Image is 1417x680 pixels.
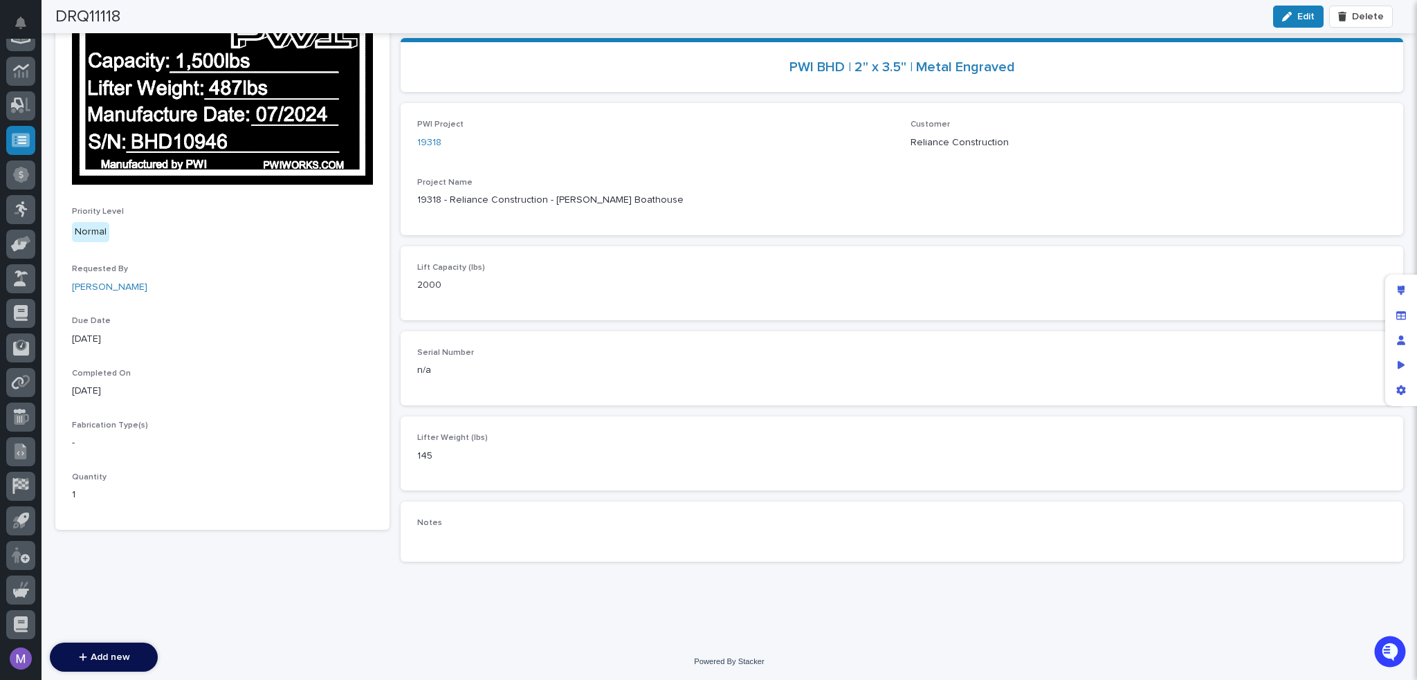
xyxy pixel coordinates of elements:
span: Quantity [72,473,107,481]
button: Start new chat [235,158,252,174]
div: Preview as [1389,353,1414,378]
span: Priority Level [72,208,124,216]
button: users-avatar [6,644,35,673]
span: Completed On [72,369,131,378]
div: We're available if you need us! [47,167,175,178]
img: Brittany [14,223,36,245]
button: Edit [1273,6,1324,28]
span: Pylon [138,365,167,375]
button: See all [214,199,252,215]
a: Powered By Stacker [694,657,764,665]
span: Help Docs [28,331,75,344]
p: [DATE] [72,332,373,347]
div: Normal [72,222,109,242]
div: Manage users [1389,328,1414,353]
p: 145 [417,449,729,463]
p: 19318 - Reliance Construction - [PERSON_NAME] Boathouse [417,193,1387,208]
input: Clear [36,111,228,125]
span: Serial Number [417,349,474,357]
span: Notes [417,519,442,527]
p: - [72,436,373,450]
h2: DRQ11118 [55,7,120,27]
img: 1736555164131-43832dd5-751b-4058-ba23-39d91318e5a0 [14,154,39,178]
span: Lift Capacity (lbs) [417,264,485,272]
img: 1736555164131-43832dd5-751b-4058-ba23-39d91318e5a0 [28,237,39,248]
p: n/a [417,363,729,378]
p: [DATE] [72,384,373,398]
span: • [115,273,120,284]
img: Matthew Hall [14,260,36,282]
p: 2000 [417,278,729,293]
a: 19318 [417,136,441,150]
a: [PERSON_NAME] [72,280,147,295]
a: PWI BHD | 2" x 3.5" | Metal Engraved [789,59,1015,75]
span: Customer [911,120,950,129]
p: Welcome 👋 [14,55,252,77]
span: [DATE] [122,273,151,284]
a: 📖Help Docs [8,325,81,350]
div: 📖 [14,332,25,343]
span: • [115,236,120,247]
p: 1 [72,488,373,502]
span: [PERSON_NAME] [43,236,112,247]
span: PWI Project [417,120,464,129]
span: Project Name [417,178,473,187]
span: Due Date [72,317,111,325]
span: [PERSON_NAME] [43,273,112,284]
img: 0wSK-RNDldmUf5Fu1bqB23mS4vgs3gp1ZJXLZKYVH70 [72,5,373,185]
div: Edit layout [1389,278,1414,303]
div: Past conversations [14,201,93,212]
span: Edit [1297,10,1315,23]
span: Lifter Weight (lbs) [417,434,488,442]
div: Start new chat [47,154,227,167]
span: [DATE] [122,236,151,247]
div: Manage fields and data [1389,303,1414,328]
p: How can we help? [14,77,252,99]
div: Notifications [17,17,35,39]
a: Powered byPylon [98,364,167,375]
iframe: Open customer support [1373,634,1410,672]
span: Requested By [72,265,128,273]
span: Fabrication Type(s) [72,421,148,430]
button: Add new [50,643,158,672]
p: Reliance Construction [911,136,1387,150]
div: App settings [1389,378,1414,403]
span: Delete [1352,10,1384,23]
button: Notifications [6,8,35,37]
img: Stacker [14,13,42,41]
button: Delete [1329,6,1393,28]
